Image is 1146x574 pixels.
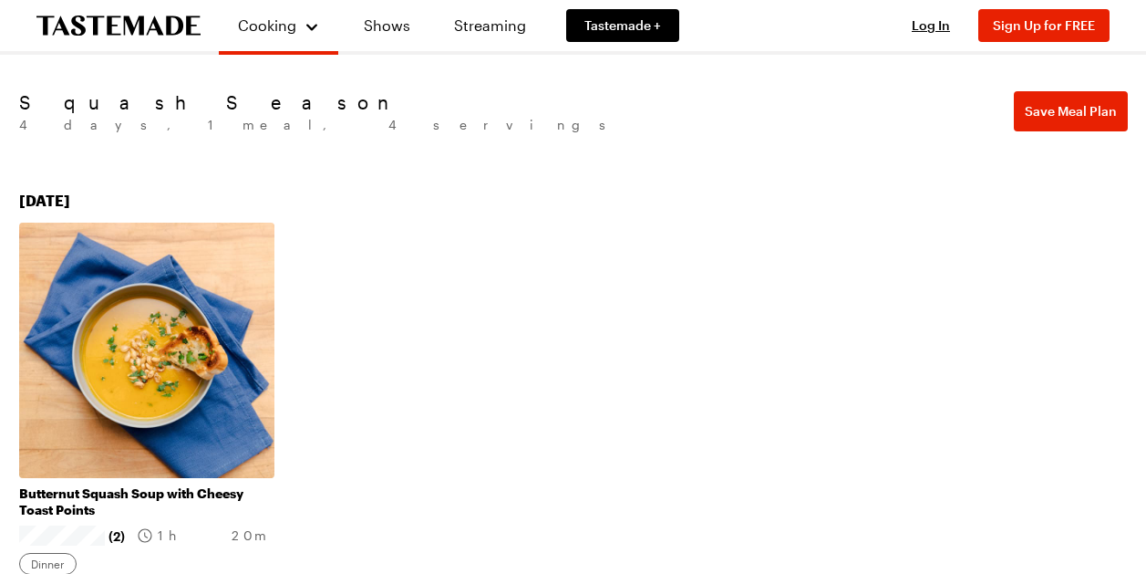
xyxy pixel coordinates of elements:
[36,16,201,37] a: To Tastemade Home Page
[19,117,625,132] span: 4 days , 1 meal , 4 servings
[237,7,320,44] button: Cooking
[1014,91,1128,131] button: Save Meal Plan
[19,485,274,518] a: Butternut Squash Soup with Cheesy Toast Points
[566,9,679,42] a: Tastemade +
[584,16,661,35] span: Tastemade +
[894,16,967,35] button: Log In
[19,192,70,209] span: [DATE]
[238,16,296,34] span: Cooking
[978,9,1110,42] button: Sign Up for FREE
[19,91,625,113] h1: Squash Season
[912,17,950,33] span: Log In
[1025,102,1117,120] span: Save Meal Plan
[993,17,1095,33] span: Sign Up for FREE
